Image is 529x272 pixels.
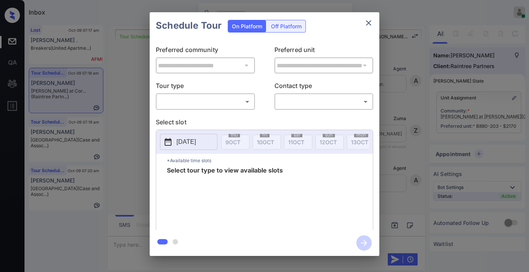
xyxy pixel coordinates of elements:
p: Preferred unit [274,45,374,57]
div: Off Platform [267,20,305,32]
p: Select slot [156,117,373,130]
h2: Schedule Tour [150,12,228,39]
button: [DATE] [160,134,217,150]
p: Preferred community [156,45,255,57]
span: Select tour type to view available slots [167,167,283,228]
div: On Platform [228,20,266,32]
p: [DATE] [176,137,196,147]
p: Tour type [156,81,255,93]
button: close [361,15,376,31]
p: Contact type [274,81,374,93]
p: *Available time slots [167,154,373,167]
